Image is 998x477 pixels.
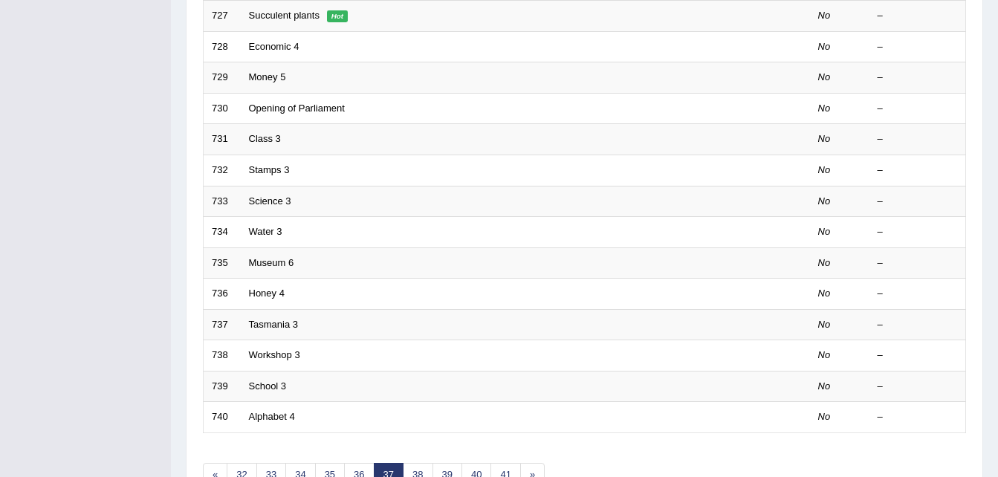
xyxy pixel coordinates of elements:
[878,380,958,394] div: –
[818,226,831,237] em: No
[878,71,958,85] div: –
[818,319,831,330] em: No
[204,340,241,371] td: 738
[249,411,295,422] a: Alphabet 4
[818,71,831,82] em: No
[878,132,958,146] div: –
[818,411,831,422] em: No
[878,40,958,54] div: –
[249,349,300,360] a: Workshop 3
[249,164,290,175] a: Stamps 3
[204,1,241,32] td: 727
[204,309,241,340] td: 737
[204,186,241,217] td: 733
[249,195,291,207] a: Science 3
[878,195,958,209] div: –
[818,257,831,268] em: No
[818,349,831,360] em: No
[818,41,831,52] em: No
[249,133,281,144] a: Class 3
[878,410,958,424] div: –
[878,318,958,332] div: –
[878,225,958,239] div: –
[204,402,241,433] td: 740
[249,319,298,330] a: Tasmania 3
[249,10,320,21] a: Succulent plants
[204,247,241,279] td: 735
[249,41,299,52] a: Economic 4
[878,256,958,270] div: –
[249,71,286,82] a: Money 5
[204,93,241,124] td: 730
[818,10,831,21] em: No
[327,10,348,22] em: Hot
[204,371,241,402] td: 739
[204,217,241,248] td: 734
[818,380,831,392] em: No
[878,9,958,23] div: –
[878,348,958,363] div: –
[818,103,831,114] em: No
[818,133,831,144] em: No
[878,287,958,301] div: –
[818,164,831,175] em: No
[249,288,285,299] a: Honey 4
[204,124,241,155] td: 731
[204,279,241,310] td: 736
[818,288,831,299] em: No
[249,103,345,114] a: Opening of Parliament
[249,226,282,237] a: Water 3
[204,155,241,186] td: 732
[249,257,294,268] a: Museum 6
[818,195,831,207] em: No
[249,380,287,392] a: School 3
[204,31,241,62] td: 728
[878,102,958,116] div: –
[878,163,958,178] div: –
[204,62,241,94] td: 729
